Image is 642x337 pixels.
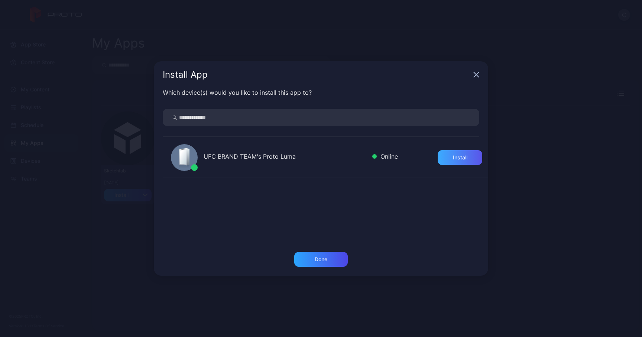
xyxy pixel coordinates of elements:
[453,155,467,161] div: Install
[315,256,327,262] div: Done
[163,70,470,79] div: Install App
[438,150,482,165] button: Install
[294,252,348,267] button: Done
[163,88,479,97] div: Which device(s) would you like to install this app to?
[372,152,398,163] div: Online
[204,152,366,163] div: UFC BRAND TEAM's Proto Luma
